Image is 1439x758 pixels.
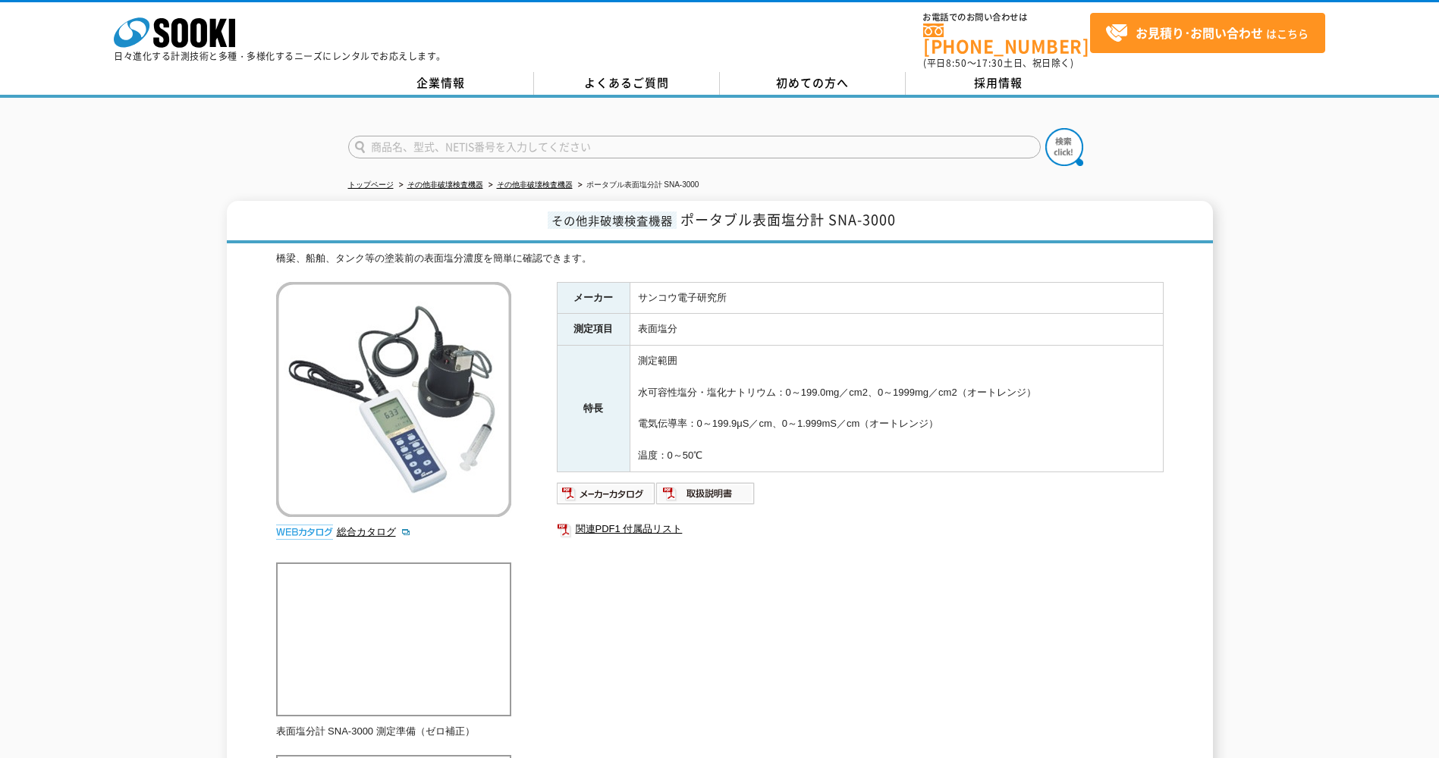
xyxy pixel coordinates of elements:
a: お見積り･お問い合わせはこちら [1090,13,1325,53]
img: ポータブル表面塩分計 SNA-3000 [276,282,511,517]
a: 初めての方へ [720,72,906,95]
th: 特長 [557,346,630,472]
th: メーカー [557,282,630,314]
td: サンコウ電子研究所 [630,282,1163,314]
span: 8:50 [946,56,967,70]
div: 橋梁、船舶、タンク等の塗装前の表面塩分濃度を簡単に確認できます。 [276,251,1164,267]
span: ポータブル表面塩分計 SNA-3000 [680,209,896,230]
img: btn_search.png [1045,128,1083,166]
a: その他非破壊検査機器 [497,180,573,189]
a: その他非破壊検査機器 [407,180,483,189]
a: トップページ [348,180,394,189]
span: その他非破壊検査機器 [548,211,677,229]
a: メーカーカタログ [557,491,656,503]
span: お電話でのお問い合わせは [923,13,1090,22]
p: 日々進化する計測技術と多種・多様化するニーズにレンタルでお応えします。 [114,52,446,61]
img: メーカーカタログ [557,481,656,506]
span: (平日 ～ 土日、祝日除く) [923,56,1073,70]
td: 測定範囲 水可容性塩分・塩化ナトリウム：0～199.0mg／cm2、0～1999mg／cm2（オートレンジ） 電気伝導率：0～199.9μS／cm、0～1.999mS／cm（オートレンジ） 温度... [630,346,1163,472]
a: 関連PDF1 付属品リスト [557,519,1164,539]
a: 総合カタログ [337,526,411,537]
p: 表面塩分計 SNA-3000 測定準備（ゼロ補正） [276,724,511,740]
img: webカタログ [276,525,333,540]
a: 取扱説明書 [656,491,756,503]
span: 初めての方へ [776,74,849,91]
a: 企業情報 [348,72,534,95]
a: 採用情報 [906,72,1092,95]
strong: お見積り･お問い合わせ [1136,23,1263,42]
td: 表面塩分 [630,314,1163,346]
input: 商品名、型式、NETIS番号を入力してください [348,136,1041,158]
th: 測定項目 [557,314,630,346]
span: はこちら [1105,22,1309,45]
a: よくあるご質問 [534,72,720,95]
a: [PHONE_NUMBER] [923,23,1090,55]
li: ポータブル表面塩分計 SNA-3000 [575,177,699,193]
span: 17:30 [976,56,1004,70]
img: 取扱説明書 [656,481,756,506]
